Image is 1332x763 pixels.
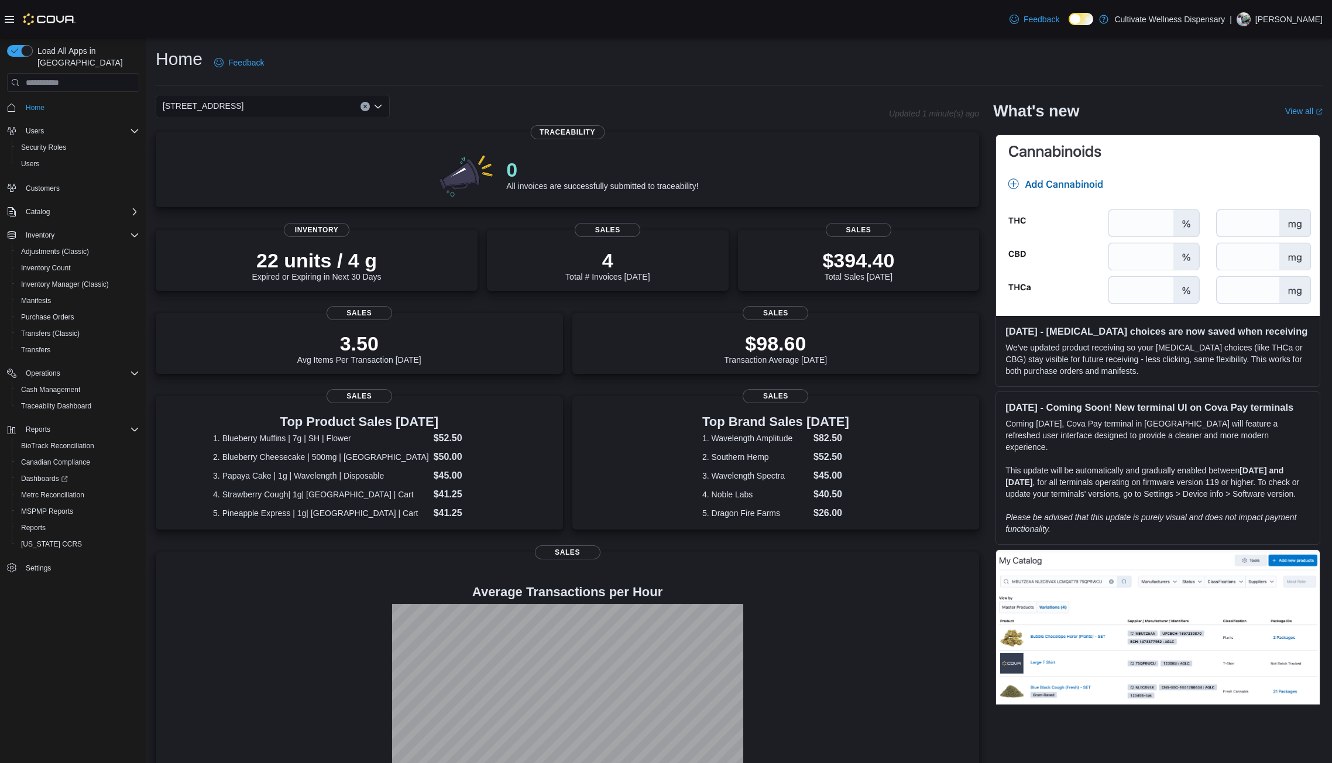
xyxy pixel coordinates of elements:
[12,260,144,276] button: Inventory Count
[535,545,600,559] span: Sales
[16,472,73,486] a: Dashboards
[826,223,891,237] span: Sales
[12,309,144,325] button: Purchase Orders
[16,140,139,154] span: Security Roles
[26,207,50,216] span: Catalog
[23,13,75,25] img: Cova
[16,294,56,308] a: Manifests
[16,504,78,518] a: MSPMP Reports
[813,431,849,445] dd: $82.50
[21,345,50,355] span: Transfers
[16,439,99,453] a: BioTrack Reconciliation
[434,506,506,520] dd: $41.25
[33,45,139,68] span: Load All Apps in [GEOGRAPHIC_DATA]
[16,521,139,535] span: Reports
[327,389,392,403] span: Sales
[12,243,144,260] button: Adjustments (Classic)
[213,415,505,429] h3: Top Product Sales [DATE]
[21,101,49,115] a: Home
[12,503,144,520] button: MSPMP Reports
[530,125,605,139] span: Traceability
[506,158,698,181] p: 0
[702,489,809,500] dt: 4. Noble Labs
[284,223,349,237] span: Inventory
[1005,513,1296,534] em: Please be advised that this update is purely visual and does not impact payment functionality.
[16,521,50,535] a: Reports
[165,585,970,599] h4: Average Transactions per Hour
[21,523,46,532] span: Reports
[16,157,44,171] a: Users
[16,455,139,469] span: Canadian Compliance
[21,280,109,289] span: Inventory Manager (Classic)
[702,451,809,463] dt: 2. Southern Hemp
[1005,465,1310,500] p: This update will be automatically and gradually enabled between , for all terminals operating on ...
[21,180,139,195] span: Customers
[725,332,828,355] p: $98.60
[2,421,144,438] button: Reports
[16,245,139,259] span: Adjustments (Classic)
[16,310,79,324] a: Purchase Orders
[21,422,139,437] span: Reports
[12,342,144,358] button: Transfers
[2,559,144,576] button: Settings
[434,431,506,445] dd: $52.50
[437,151,497,198] img: 0
[26,563,51,573] span: Settings
[12,325,144,342] button: Transfers (Classic)
[16,504,139,518] span: MSPMP Reports
[16,488,89,502] a: Metrc Reconciliation
[21,228,59,242] button: Inventory
[21,205,54,219] button: Catalog
[361,102,370,111] button: Clear input
[21,507,73,516] span: MSPMP Reports
[21,329,80,338] span: Transfers (Classic)
[12,381,144,398] button: Cash Management
[16,439,139,453] span: BioTrack Reconciliation
[163,99,243,113] span: [STREET_ADDRESS]
[16,399,139,413] span: Traceabilty Dashboard
[26,126,44,136] span: Users
[16,326,139,341] span: Transfers (Classic)
[434,469,506,483] dd: $45.00
[1069,13,1093,25] input: Dark Mode
[822,249,894,272] p: $394.40
[2,204,144,220] button: Catalog
[12,438,144,454] button: BioTrack Reconciliation
[26,103,44,112] span: Home
[21,143,66,152] span: Security Roles
[213,451,429,463] dt: 2. Blueberry Cheesecake | 500mg | [GEOGRAPHIC_DATA]
[213,489,429,500] dt: 4. Strawberry Cough| 1g| [GEOGRAPHIC_DATA] | Cart
[702,507,809,519] dt: 5. Dragon Fire Farms
[16,399,96,413] a: Traceabilty Dashboard
[1005,466,1283,487] strong: [DATE] and [DATE]
[21,312,74,322] span: Purchase Orders
[1005,418,1310,453] p: Coming [DATE], Cova Pay terminal in [GEOGRAPHIC_DATA] will feature a refreshed user interface des...
[16,455,95,469] a: Canadian Compliance
[565,249,650,272] p: 4
[16,537,139,551] span: Washington CCRS
[434,487,506,501] dd: $41.25
[16,326,84,341] a: Transfers (Classic)
[12,156,144,172] button: Users
[297,332,421,365] div: Avg Items Per Transaction [DATE]
[21,263,71,273] span: Inventory Count
[506,158,698,191] div: All invoices are successfully submitted to traceability!
[26,231,54,240] span: Inventory
[252,249,382,281] div: Expired or Expiring in Next 30 Days
[213,507,429,519] dt: 5. Pineapple Express | 1g| [GEOGRAPHIC_DATA] | Cart
[156,47,202,71] h1: Home
[743,389,808,403] span: Sales
[12,454,144,470] button: Canadian Compliance
[26,425,50,434] span: Reports
[702,415,849,429] h3: Top Brand Sales [DATE]
[21,366,139,380] span: Operations
[228,57,264,68] span: Feedback
[2,227,144,243] button: Inventory
[21,366,65,380] button: Operations
[16,277,114,291] a: Inventory Manager (Classic)
[1114,12,1225,26] p: Cultivate Wellness Dispensary
[26,184,60,193] span: Customers
[1005,342,1310,377] p: We've updated product receiving so your [MEDICAL_DATA] choices (like THCa or CBG) stay visible fo...
[26,369,60,378] span: Operations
